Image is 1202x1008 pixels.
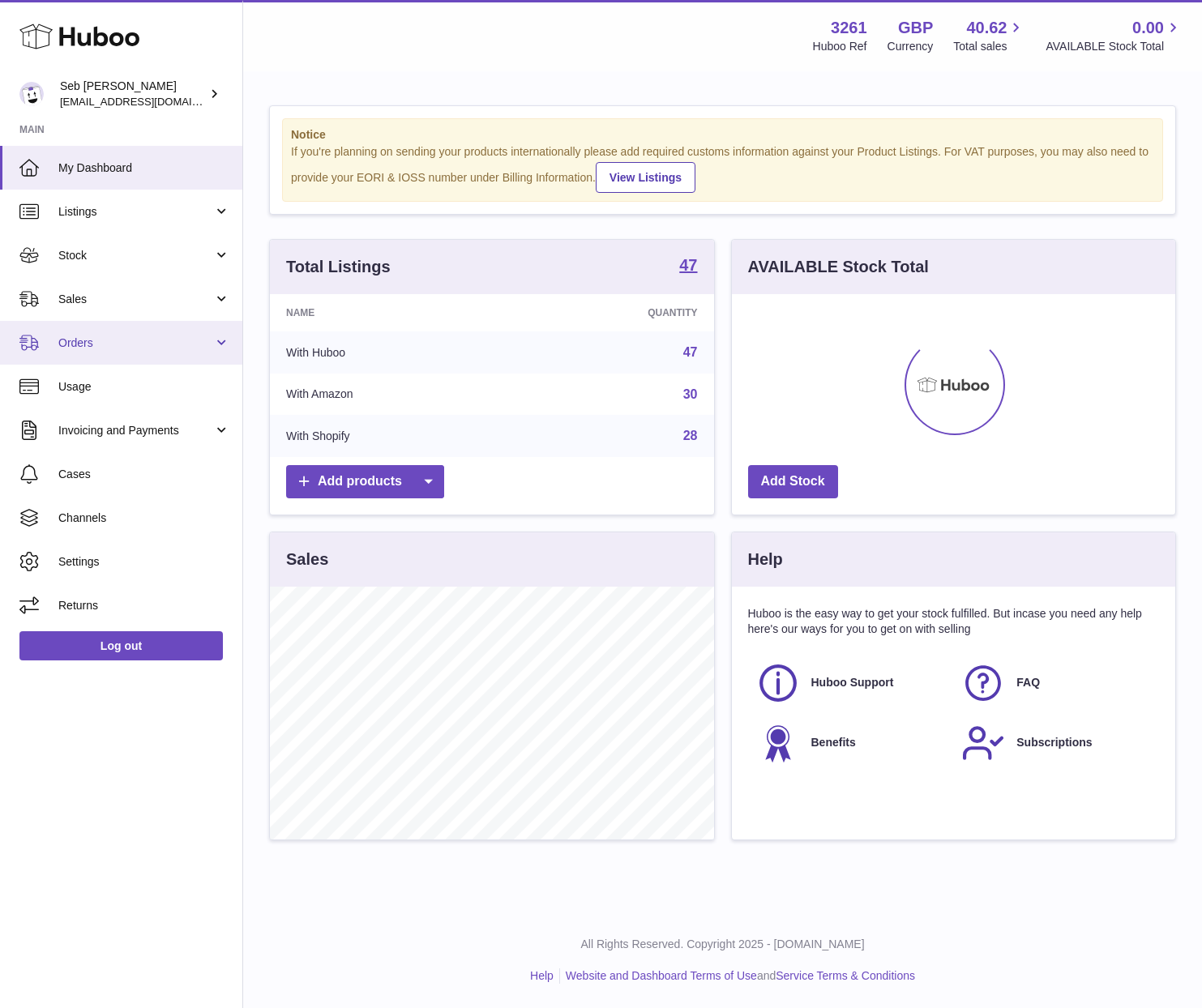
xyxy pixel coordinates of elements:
span: Returns [58,598,230,613]
a: Add products [286,465,444,498]
span: AVAILABLE Stock Total [1046,39,1183,54]
th: Quantity [513,294,714,331]
a: Subscriptions [961,721,1151,765]
div: Currency [888,39,934,54]
span: FAQ [1016,675,1040,690]
a: Website and Dashboard Terms of Use [566,969,757,982]
strong: GBP [898,17,933,39]
div: If you're planning on sending your products internationally please add required customs informati... [291,144,1154,193]
img: ecom@bravefoods.co.uk [19,82,44,106]
div: Huboo Ref [813,39,867,54]
p: Huboo is the easy way to get your stock fulfilled. But incase you need any help here's our ways f... [748,606,1160,637]
strong: 47 [679,257,697,273]
a: 47 [679,257,697,276]
a: Help [530,969,554,982]
a: 40.62 Total sales [953,17,1025,54]
strong: Notice [291,127,1154,143]
a: Log out [19,631,223,660]
span: Sales [58,292,213,307]
div: Seb [PERSON_NAME] [60,79,206,109]
li: and [560,968,915,984]
a: Service Terms & Conditions [776,969,915,982]
span: Stock [58,248,213,263]
td: With Amazon [270,374,513,416]
td: With Huboo [270,331,513,374]
span: Channels [58,510,230,526]
span: 0.00 [1132,17,1164,39]
span: Huboo Support [811,675,894,690]
strong: 3261 [831,17,867,39]
a: 0.00 AVAILABLE Stock Total [1046,17,1183,54]
a: Benefits [756,721,946,765]
span: Benefits [811,735,856,750]
h3: Sales [286,549,328,570]
h3: AVAILABLE Stock Total [748,256,929,278]
a: Add Stock [748,465,838,498]
a: 28 [683,429,698,442]
a: FAQ [961,661,1151,705]
a: View Listings [596,162,695,193]
span: 40.62 [966,17,1007,39]
span: Subscriptions [1016,735,1092,750]
a: 30 [683,387,698,401]
h3: Help [748,549,783,570]
span: Listings [58,204,213,220]
th: Name [270,294,513,331]
span: Total sales [953,39,1025,54]
span: [EMAIL_ADDRESS][DOMAIN_NAME] [60,95,238,108]
a: 47 [683,345,698,359]
span: Orders [58,335,213,351]
span: Settings [58,554,230,570]
span: Cases [58,467,230,482]
a: Huboo Support [756,661,946,705]
span: Invoicing and Payments [58,423,213,438]
span: My Dashboard [58,160,230,176]
td: With Shopify [270,415,513,457]
h3: Total Listings [286,256,391,278]
p: All Rights Reserved. Copyright 2025 - [DOMAIN_NAME] [256,937,1189,952]
span: Usage [58,379,230,395]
